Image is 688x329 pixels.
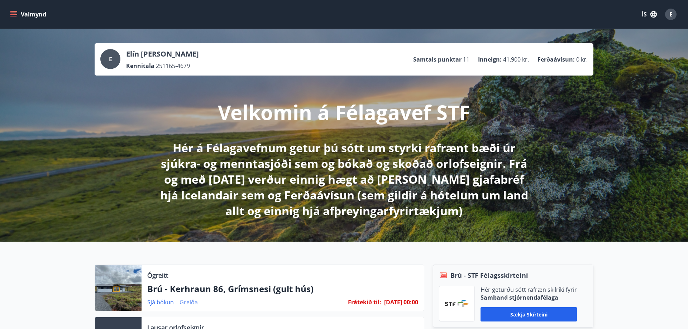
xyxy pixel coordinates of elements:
[463,55,469,63] span: 11
[537,55,575,63] p: Ferðaávísun :
[481,286,577,294] p: Hér geturðu sótt rafræn skilríki fyrir
[218,98,470,126] p: Velkomin á Félagavef STF
[147,283,418,295] p: Brú - Kerhraun 86, Grímsnesi (gult hús)
[147,271,168,280] p: Ógreitt
[481,307,577,321] button: Sækja skírteini
[413,55,462,63] p: Samtals punktar
[478,55,502,63] p: Inneign :
[109,55,112,63] span: E
[503,55,529,63] span: 41.900 kr.
[445,300,469,307] img: vjCaq2fThgY3EUYqSgpjEiBg6WP39ov69hlhuPVN.png
[126,62,154,70] p: Kennitala
[662,6,679,23] button: E
[638,8,661,21] button: ÍS
[155,140,533,219] p: Hér á Félagavefnum getur þú sótt um styrki rafrænt bæði úr sjúkra- og menntasjóði sem og bókað og...
[126,49,199,59] p: Elín [PERSON_NAME]
[384,298,418,306] span: [DATE] 00:00
[576,55,588,63] span: 0 kr.
[156,62,190,70] span: 251165-4679
[9,8,49,21] button: menu
[180,298,198,306] a: Greiða
[450,271,528,280] span: Brú - STF Félagsskírteini
[669,10,673,18] span: E
[481,294,577,301] p: Samband stjórnendafélaga
[147,298,174,306] a: Sjá bókun
[348,298,381,306] span: Frátekið til :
